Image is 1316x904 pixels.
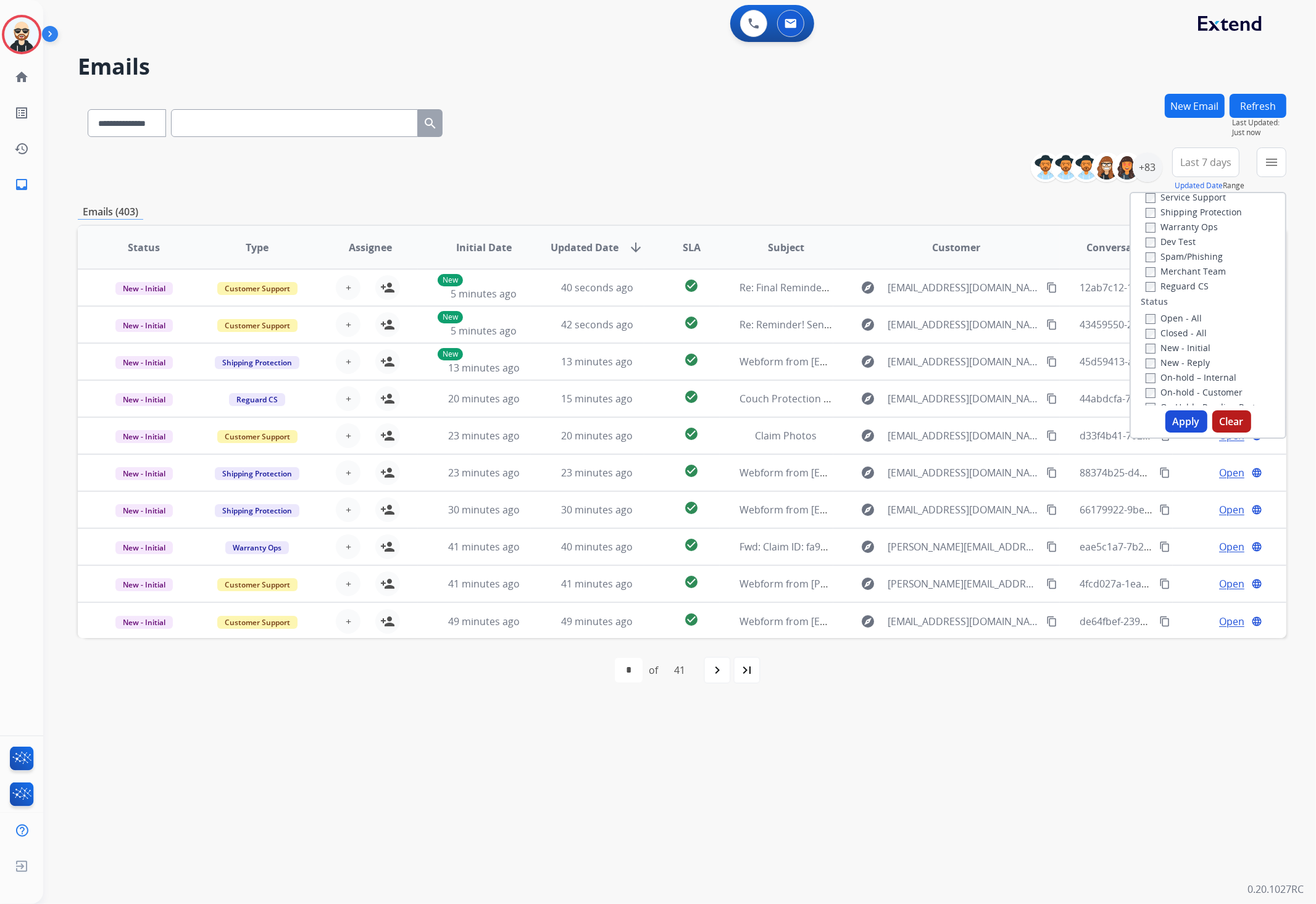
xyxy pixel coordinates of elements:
[1046,356,1057,367] mat-icon: content_copy
[739,281,1057,294] span: Re: Final Reminder! Send in your product to proceed with your claim
[739,466,1019,479] span: Webform from [EMAIL_ADDRESS][DOMAIN_NAME] on [DATE]
[115,616,173,629] span: New - Initial
[1133,152,1162,182] div: +83
[888,428,1039,443] span: [EMAIL_ADDRESS][DOMAIN_NAME]
[346,317,351,332] span: +
[1159,541,1170,552] mat-icon: content_copy
[888,280,1039,295] span: [EMAIL_ADDRESS][DOMAIN_NAME]
[14,70,29,85] mat-icon: home
[1146,359,1156,368] input: New - Reply
[1146,252,1156,262] input: Spam/Phishing
[1146,312,1202,324] label: Open - All
[561,318,633,331] span: 42 seconds ago
[684,278,699,293] mat-icon: check_circle
[349,240,392,255] span: Assignee
[1175,181,1223,191] button: Updated Date
[1159,578,1170,589] mat-icon: content_copy
[336,275,360,300] button: +
[336,460,360,485] button: +
[336,386,360,411] button: +
[1146,251,1223,262] label: Spam/Phishing
[380,539,395,554] mat-icon: person_add
[932,240,980,255] span: Customer
[739,392,896,405] span: Couch Protection Plan Assistance
[1046,282,1057,293] mat-icon: content_copy
[1146,236,1196,247] label: Dev Test
[1146,280,1209,292] label: Reguard CS
[115,393,173,406] span: New - Initial
[217,319,298,332] span: Customer Support
[860,465,875,480] mat-icon: explore
[561,577,633,591] span: 41 minutes ago
[1146,223,1156,233] input: Warranty Ops
[346,614,351,629] span: +
[768,240,804,255] span: Subject
[346,354,351,369] span: +
[860,391,875,406] mat-icon: explore
[380,465,395,480] mat-icon: person_add
[448,429,520,442] span: 23 minutes ago
[888,502,1039,517] span: [EMAIL_ADDRESS][DOMAIN_NAME]
[1232,128,1286,138] span: Just now
[1146,193,1156,203] input: Service Support
[888,317,1039,332] span: [EMAIL_ADDRESS][DOMAIN_NAME]
[739,540,985,554] span: Fwd: Claim ID: fa91b34f-ef2e-4c5b-9fe6-d4796c88fdec
[888,465,1039,480] span: [EMAIL_ADDRESS][DOMAIN_NAME]
[860,614,875,629] mat-icon: explore
[860,539,875,554] mat-icon: explore
[1046,578,1057,589] mat-icon: content_copy
[451,324,517,338] span: 5 minutes ago
[1219,539,1244,554] span: Open
[115,578,173,591] span: New - Initial
[684,352,699,367] mat-icon: check_circle
[739,503,1019,516] span: Webform from [EMAIL_ADDRESS][DOMAIN_NAME] on [DATE]
[346,391,351,406] span: +
[448,540,520,554] span: 41 minutes ago
[448,466,520,479] span: 23 minutes ago
[448,615,520,628] span: 49 minutes ago
[1046,430,1057,441] mat-icon: content_copy
[380,391,395,406] mat-icon: person_add
[448,361,520,375] span: 13 minutes ago
[739,615,1019,628] span: Webform from [EMAIL_ADDRESS][DOMAIN_NAME] on [DATE]
[1146,327,1207,339] label: Closed - All
[1146,221,1218,233] label: Warranty Ops
[1146,206,1242,218] label: Shipping Protection
[628,240,643,255] mat-icon: arrow_downward
[1219,465,1244,480] span: Open
[1080,503,1270,516] span: 66179922-9bed-4ebd-96cc-913e89504c73
[1212,410,1251,433] button: Clear
[380,317,395,332] mat-icon: person_add
[229,393,285,406] span: Reguard CS
[78,204,143,220] p: Emails (403)
[215,356,299,369] span: Shipping Protection
[1251,467,1262,478] mat-icon: language
[128,240,160,255] span: Status
[215,504,299,517] span: Shipping Protection
[346,576,351,591] span: +
[336,534,360,559] button: +
[115,356,173,369] span: New - Initial
[1165,410,1207,433] button: Apply
[115,430,173,443] span: New - Initial
[456,240,512,255] span: Initial Date
[888,614,1039,629] span: [EMAIL_ADDRESS][DOMAIN_NAME]
[860,428,875,443] mat-icon: explore
[1251,616,1262,627] mat-icon: language
[336,423,360,448] button: +
[1219,576,1244,591] span: Open
[448,577,520,591] span: 41 minutes ago
[1146,314,1156,324] input: Open - All
[561,466,633,479] span: 23 minutes ago
[346,280,351,295] span: +
[1172,147,1239,177] button: Last 7 days
[684,500,699,515] mat-icon: check_circle
[1146,342,1210,354] label: New - Initial
[860,576,875,591] mat-icon: explore
[336,312,360,337] button: +
[739,318,1033,331] span: Re: Reminder! Send in your product to proceed with your claim
[215,467,299,480] span: Shipping Protection
[380,614,395,629] mat-icon: person_add
[1046,319,1057,330] mat-icon: content_copy
[684,389,699,404] mat-icon: check_circle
